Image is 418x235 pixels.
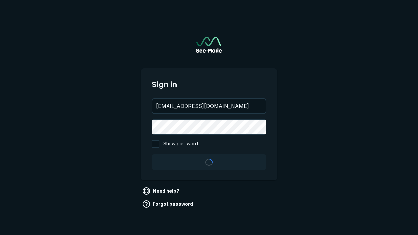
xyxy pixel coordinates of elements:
a: Go to sign in [196,37,222,53]
input: your@email.com [152,99,266,113]
span: Sign in [152,79,266,90]
a: Need help? [141,186,182,196]
img: See-Mode Logo [196,37,222,53]
a: Forgot password [141,199,196,209]
span: Show password [163,140,198,148]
